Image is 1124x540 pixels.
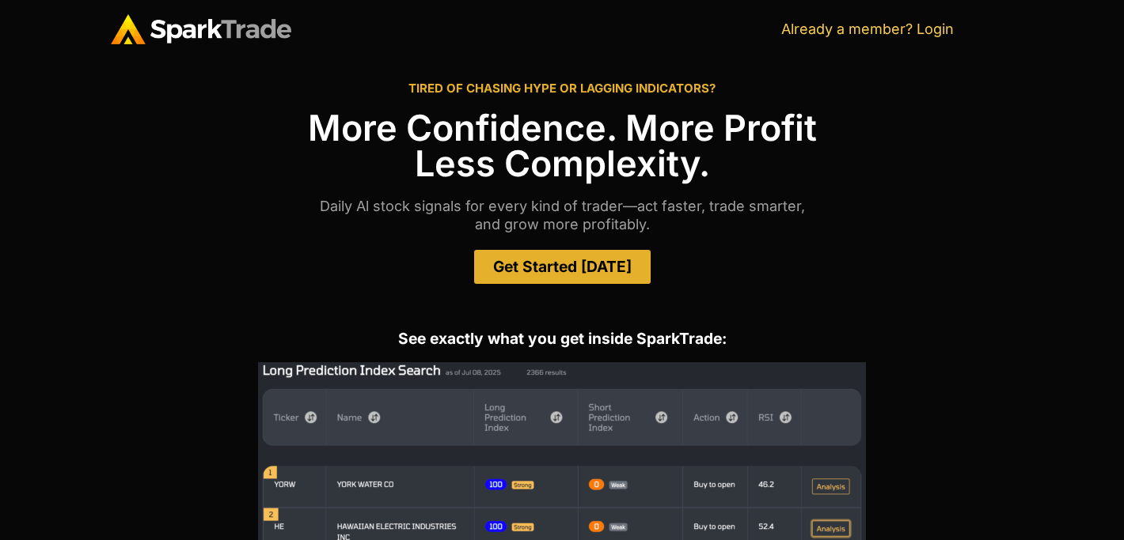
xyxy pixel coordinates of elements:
h2: See exactly what you get inside SparkTrade: [111,331,1013,346]
a: Get Started [DATE] [474,250,651,284]
h2: TIRED OF CHASING HYPE OR LAGGING INDICATORS? [111,82,1013,94]
h1: More Confidence. More Profit Less Complexity. [111,110,1013,181]
a: Already a member? Login [781,21,954,37]
p: Daily Al stock signals for every kind of trader—act faster, trade smarter, and grow more profitably. [111,197,1013,234]
span: Get Started [DATE] [493,259,632,274]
